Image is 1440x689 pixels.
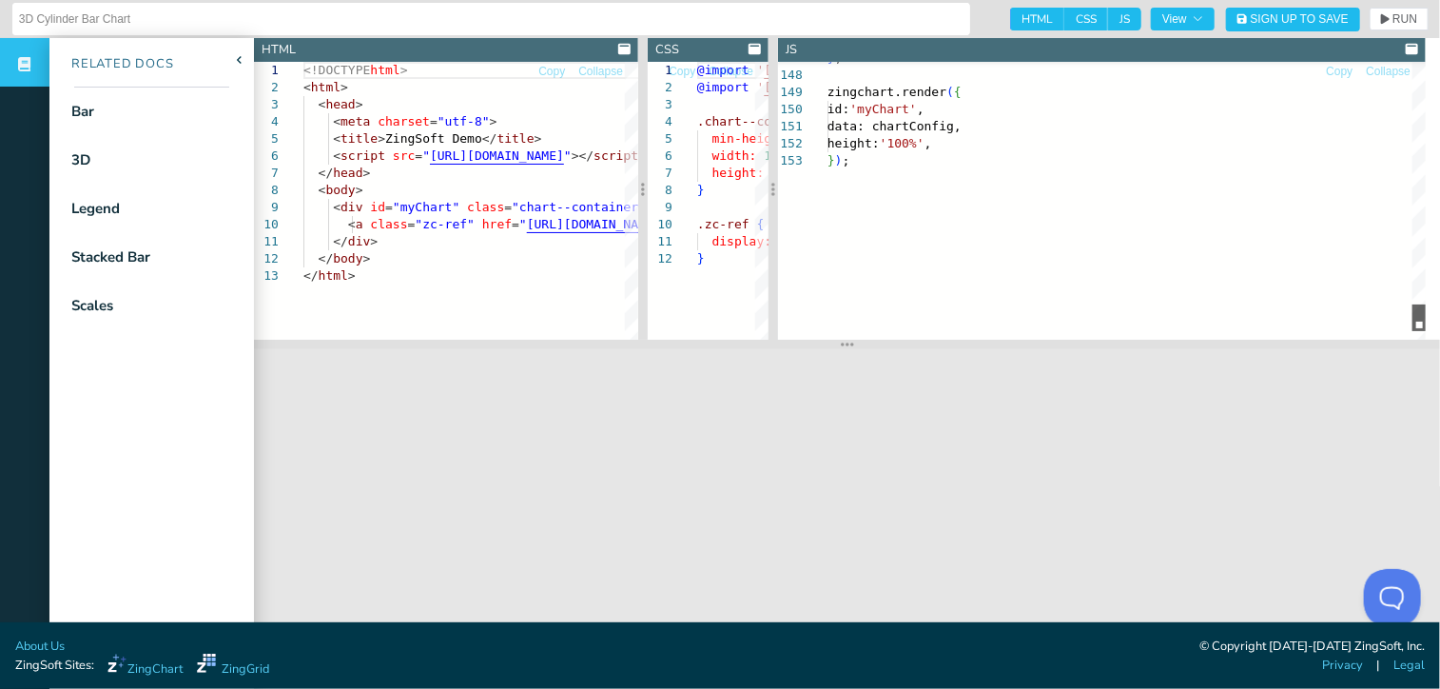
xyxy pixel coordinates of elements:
span: .chart--container [697,114,824,128]
div: 149 [778,84,803,101]
div: 6 [648,148,672,165]
span: title [341,131,378,146]
span: { [954,85,962,99]
button: Collapse [1365,63,1411,81]
div: Bar [71,101,94,123]
span: src [393,148,415,163]
span: < [319,97,326,111]
span: html [319,268,348,283]
span: "zc-ref" [415,217,475,231]
span: = [504,200,512,214]
span: head [325,97,355,111]
span: @import [697,80,749,94]
span: " [519,217,527,231]
div: © Copyright [DATE]-[DATE] ZingSoft, Inc. [1199,638,1425,657]
span: html [311,80,341,94]
div: CSS [655,41,679,59]
span: "chart--container" [512,200,646,214]
span: Copy [1326,66,1352,77]
button: View [1151,8,1215,30]
span: div [348,234,370,248]
span: < [333,131,341,146]
span: > [356,183,363,197]
span: < [348,217,356,231]
span: class [467,200,504,214]
div: 151 [778,118,803,135]
span: ; [843,153,850,167]
span: } [697,183,705,197]
span: html [370,63,399,77]
span: < [319,183,326,197]
div: JS [786,41,797,59]
button: Copy [668,63,696,81]
span: height: [712,166,765,180]
iframe: Your browser does not support iframes. [254,349,1440,641]
div: 12 [254,250,279,267]
span: " [564,148,572,163]
span: > [341,80,348,94]
div: 1 [648,62,672,79]
div: 152 [778,135,803,152]
a: ZingGrid [197,654,269,679]
div: 13 [254,267,279,285]
span: "myChart" [393,200,459,214]
div: 5 [254,130,279,148]
span: class [370,217,407,231]
div: 11 [648,233,672,250]
span: View [1162,13,1203,25]
span: body [333,251,362,266]
div: 7 [648,165,672,182]
span: div [341,200,362,214]
button: RUN [1370,8,1429,30]
span: .zc-ref [697,217,749,231]
div: 8 [648,182,672,199]
div: Legend [71,198,120,220]
span: > [400,63,408,77]
div: 2 [254,79,279,96]
div: 3D [71,149,90,171]
span: zingchart.render [827,85,946,99]
span: | [1377,657,1380,675]
a: Legal [1393,657,1425,675]
span: CSS [1064,8,1108,30]
span: Collapse [578,66,623,77]
a: ZingChart [107,654,183,679]
span: } [827,153,835,167]
span: > [370,234,378,248]
span: a [356,217,363,231]
span: Sign Up to Save [1251,13,1349,25]
button: Copy [1325,63,1353,81]
span: id [370,200,385,214]
span: data: chartConfig, [827,119,962,133]
a: About Us [15,638,65,656]
span: , [924,136,932,150]
span: > [348,268,356,283]
span: } [697,251,705,266]
span: </ [319,166,334,180]
span: = [430,114,438,128]
div: 9 [254,199,279,216]
span: ( [946,85,954,99]
span: " [422,148,430,163]
iframe: Toggle Customer Support [1364,569,1421,626]
span: </ [333,234,348,248]
span: = [512,217,519,231]
span: Collapse [709,66,753,77]
span: ZingSoft Demo [385,131,482,146]
div: HTML [262,41,296,59]
div: 10 [254,216,279,233]
div: 10 [648,216,672,233]
button: Collapse [577,63,624,81]
span: > [535,131,542,146]
span: , [917,102,924,116]
span: width: [712,148,757,163]
span: charset [378,114,430,128]
div: 2 [648,79,672,96]
div: 12 [648,250,672,267]
span: > [356,97,363,111]
span: meta [341,114,370,128]
span: Copy [669,66,695,77]
div: 4 [254,113,279,130]
span: Copy [538,66,565,77]
span: > [363,166,371,180]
